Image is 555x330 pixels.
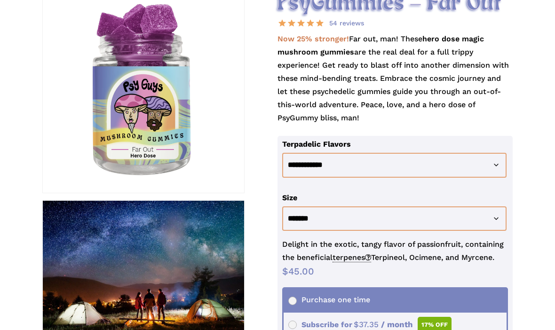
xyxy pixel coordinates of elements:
span: Subscribe for [288,320,452,329]
label: Terpadelic Flavors [282,140,351,149]
strong: Now 25% stronger! [277,34,349,43]
span: 37.35 [354,320,379,329]
p: Far out, man! These are the real deal for a full trippy experience! Get ready to blast off into a... [277,32,513,136]
label: Size [282,193,297,202]
span: $ [282,266,288,277]
bdi: 45.00 [282,266,314,277]
span: Purchase one time [288,295,370,304]
span: / month [381,320,413,329]
strong: hero dose magic mushroom gummies [277,34,484,56]
p: Delight in the exotic, tangy flavor of passionfruit, containing the beneficial Terpineol, Ocimene... [282,238,508,265]
span: terpenes [333,253,371,262]
span: $ [354,320,359,329]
